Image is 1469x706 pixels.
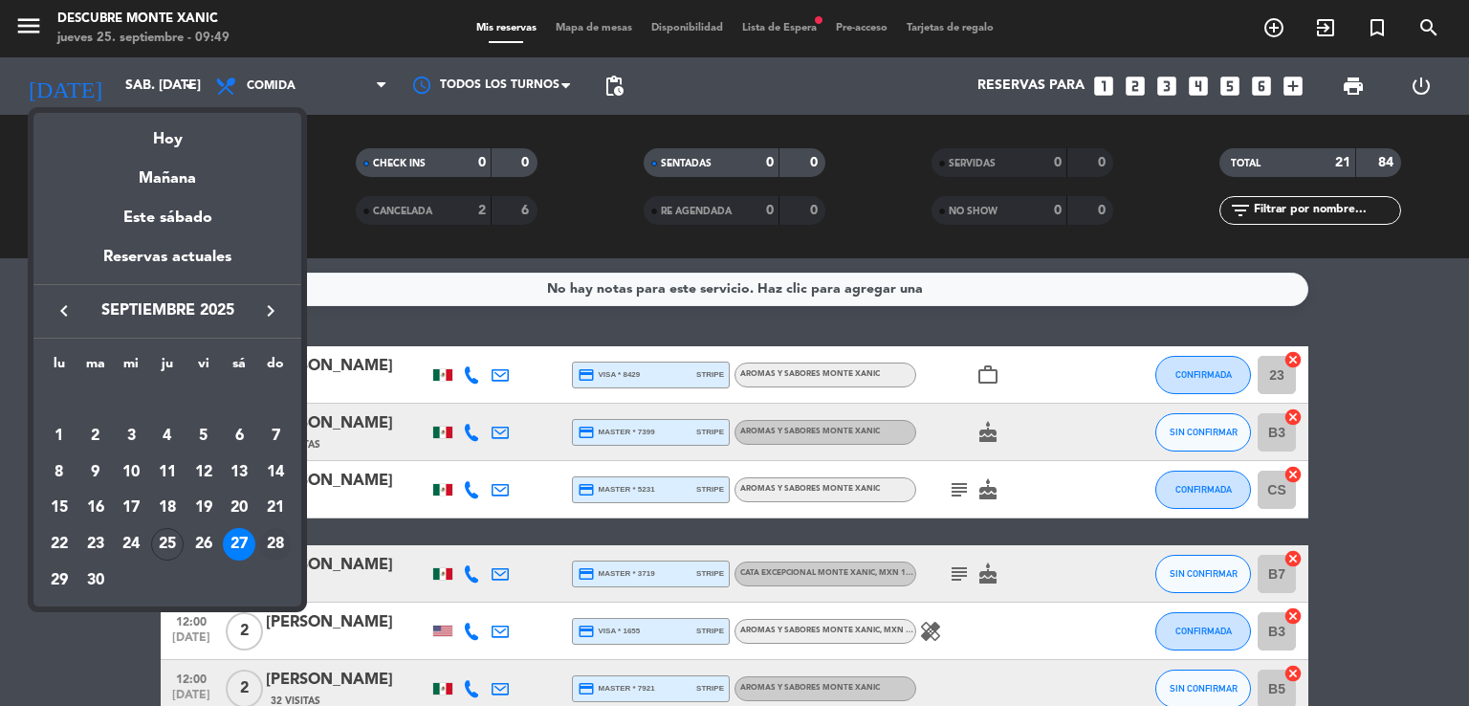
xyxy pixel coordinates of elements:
[223,528,255,561] div: 27
[33,152,301,191] div: Mañana
[43,492,76,524] div: 15
[257,454,294,491] td: 14 de septiembre de 2025
[33,191,301,245] div: Este sábado
[113,454,149,491] td: 10 de septiembre de 2025
[79,528,112,561] div: 23
[186,454,222,491] td: 12 de septiembre de 2025
[47,298,81,323] button: keyboard_arrow_left
[149,490,186,526] td: 18 de septiembre de 2025
[53,299,76,322] i: keyboard_arrow_left
[77,526,114,563] td: 23 de septiembre de 2025
[41,454,77,491] td: 8 de septiembre de 2025
[115,528,147,561] div: 24
[113,526,149,563] td: 24 de septiembre de 2025
[149,418,186,454] td: 4 de septiembre de 2025
[149,454,186,491] td: 11 de septiembre de 2025
[79,420,112,452] div: 2
[257,418,294,454] td: 7 de septiembre de 2025
[113,490,149,526] td: 17 de septiembre de 2025
[43,528,76,561] div: 22
[41,353,77,383] th: lunes
[33,245,301,284] div: Reservas actuales
[115,420,147,452] div: 3
[77,418,114,454] td: 2 de septiembre de 2025
[259,528,292,561] div: 28
[223,420,255,452] div: 6
[223,492,255,524] div: 20
[187,420,220,452] div: 5
[257,490,294,526] td: 21 de septiembre de 2025
[41,382,294,418] td: SEP.
[149,526,186,563] td: 25 de septiembre de 2025
[43,456,76,489] div: 8
[222,353,258,383] th: sábado
[81,298,253,323] span: septiembre 2025
[149,353,186,383] th: jueves
[41,563,77,599] td: 29 de septiembre de 2025
[113,418,149,454] td: 3 de septiembre de 2025
[79,456,112,489] div: 9
[43,564,76,597] div: 29
[77,454,114,491] td: 9 de septiembre de 2025
[151,420,184,452] div: 4
[187,492,220,524] div: 19
[222,454,258,491] td: 13 de septiembre de 2025
[151,528,184,561] div: 25
[79,492,112,524] div: 16
[41,490,77,526] td: 15 de septiembre de 2025
[222,526,258,563] td: 27 de septiembre de 2025
[151,492,184,524] div: 18
[257,353,294,383] th: domingo
[77,353,114,383] th: martes
[43,420,76,452] div: 1
[186,418,222,454] td: 5 de septiembre de 2025
[257,526,294,563] td: 28 de septiembre de 2025
[79,564,112,597] div: 30
[259,456,292,489] div: 14
[186,526,222,563] td: 26 de septiembre de 2025
[186,490,222,526] td: 19 de septiembre de 2025
[259,420,292,452] div: 7
[259,299,282,322] i: keyboard_arrow_right
[77,563,114,599] td: 30 de septiembre de 2025
[253,298,288,323] button: keyboard_arrow_right
[41,526,77,563] td: 22 de septiembre de 2025
[77,490,114,526] td: 16 de septiembre de 2025
[222,418,258,454] td: 6 de septiembre de 2025
[33,113,301,152] div: Hoy
[222,490,258,526] td: 20 de septiembre de 2025
[186,353,222,383] th: viernes
[187,456,220,489] div: 12
[223,456,255,489] div: 13
[259,492,292,524] div: 21
[41,418,77,454] td: 1 de septiembre de 2025
[187,528,220,561] div: 26
[113,353,149,383] th: miércoles
[115,456,147,489] div: 10
[115,492,147,524] div: 17
[151,456,184,489] div: 11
